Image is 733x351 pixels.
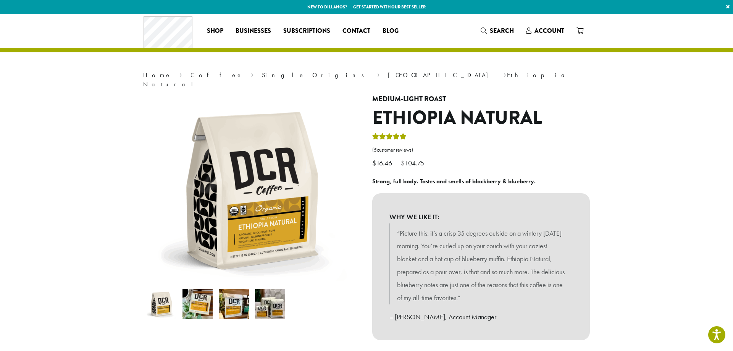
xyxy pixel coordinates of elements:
span: › [179,68,182,80]
p: – [PERSON_NAME], Account Manager [389,311,573,324]
a: Search [475,24,520,37]
span: Account [534,26,564,35]
span: › [504,68,506,80]
h1: Ethiopia Natural [372,107,590,129]
a: Single Origins [262,71,369,79]
bdi: 104.75 [401,159,426,167]
bdi: 16.46 [372,159,394,167]
span: Subscriptions [283,26,330,36]
b: Strong, full body. Tastes and smells of blackberry & blueberry. [372,177,536,185]
span: › [251,68,253,80]
span: Blog [383,26,399,36]
span: $ [372,159,376,167]
p: “Picture this: it’s a crisp 35 degrees outside on a wintery [DATE] morning. You’re curled up on y... [397,227,565,304]
a: Coffee [191,71,243,79]
span: 5 [374,147,377,153]
span: Contact [342,26,370,36]
span: Search [490,26,514,35]
span: Shop [207,26,223,36]
a: Get started with our best seller [353,4,426,10]
a: [GEOGRAPHIC_DATA] [388,71,495,79]
a: Shop [201,25,229,37]
a: Home [143,71,171,79]
span: $ [401,159,405,167]
img: Ethiopia Natural [146,289,176,319]
span: › [377,68,380,80]
img: Ethiopia Natural - Image 3 [219,289,249,319]
b: WHY WE LIKE IT: [389,210,573,223]
img: Ethiopia Natural - Image 4 [255,289,285,319]
span: – [396,159,399,167]
a: (5customer reviews) [372,146,590,154]
span: Businesses [236,26,271,36]
img: Ethiopia Natural - Image 2 [182,289,213,319]
h4: Medium-Light Roast [372,95,590,104]
div: Rated 5.00 out of 5 [372,132,407,144]
nav: Breadcrumb [143,71,590,89]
